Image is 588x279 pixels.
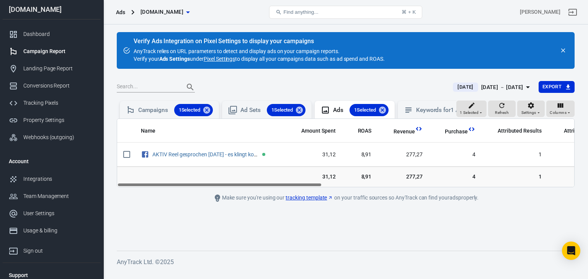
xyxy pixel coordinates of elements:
div: Team Management [23,192,95,200]
div: Campaigns [138,104,213,116]
span: AKTIV Reel gesprochen 23.07.25 - es klingt komisch.. [152,151,261,157]
span: The estimated total amount of money you've spent on your campaign, ad set or ad during its schedule. [301,126,336,135]
a: Sign out [563,3,582,21]
div: Make sure you're using our on your traffic sources so AnyTrack can find your ads properly. [173,193,518,203]
a: Tracking Pixels [3,94,101,112]
a: Team Management [3,188,101,205]
div: Ads [333,104,388,116]
span: 31,12 [291,151,336,159]
span: Settings [521,109,536,116]
div: 1Selected [350,104,389,116]
a: Integrations [3,170,101,188]
button: Settings [517,101,545,117]
span: [DATE] [454,83,476,91]
div: Open Intercom Messenger [562,242,580,260]
span: The total conversions attributed according to your ad network (Facebook, Google, etc.) [488,126,542,135]
div: Usage & billing [23,227,95,235]
span: 4 [435,151,475,159]
span: The estimated total amount of money you've spent on your campaign, ad set or ad during its schedule. [291,126,336,135]
span: 277,27 [384,151,423,159]
span: 277,27 [384,173,423,181]
button: 1 Selected [456,101,487,117]
span: Purchase [445,128,468,136]
span: The total return on ad spend [348,126,372,135]
button: close [558,45,568,56]
a: Landing Page Report [3,60,101,77]
span: Amount Spent [301,127,336,135]
div: Property Settings [23,116,95,124]
div: Sign out [23,247,95,255]
button: Search [181,78,199,96]
strong: Ads Settings [159,56,190,62]
span: Total revenue calculated by AnyTrack. [384,127,415,136]
a: Usage & billing [3,222,101,239]
div: Dashboard [23,30,95,38]
span: The total conversions attributed according to your ad network (Facebook, Google, etc.) [498,126,542,135]
div: Campaign Report [23,47,95,55]
div: AnyTrack relies on URL parameters to detect and display ads on your campaign reports. Verify your... [134,38,385,63]
span: Active [262,153,265,156]
span: The total return on ad spend [358,126,372,135]
span: 8,91 [348,151,372,159]
button: Refresh [488,101,516,117]
div: Tracking Pixels [23,99,95,107]
button: [DATE][DATE] － [DATE] [447,81,538,94]
a: Pixel Settings [204,55,235,63]
span: Name [141,127,155,135]
a: tracking template [286,194,333,202]
span: olgawebersocial.de [140,7,183,17]
span: ROAS [358,127,372,135]
a: User Settings [3,205,101,222]
div: Ads [116,8,125,16]
span: 1 Selected [350,106,381,114]
span: Purchase [435,128,468,136]
span: Columns [550,109,567,116]
div: Ad Sets [240,104,305,116]
a: Property Settings [3,112,101,129]
svg: Facebook Ads [141,150,149,159]
div: ⌘ + K [402,9,416,15]
div: Landing Page Report [23,65,95,73]
button: Export [539,81,575,93]
span: Revenue [394,128,415,136]
span: 1 [488,151,542,159]
span: Total revenue calculated by AnyTrack. [394,127,415,136]
div: 1Selected [174,104,213,116]
span: Name [141,127,165,135]
a: AKTIV Reel gesprochen [DATE] - es klingt komisch.. [152,151,271,157]
div: Verify Ads Integration on Pixel Settings to display your campaigns [134,37,385,45]
a: Dashboard [3,26,101,43]
a: Sign out [3,239,101,260]
input: Search... [117,82,178,92]
button: Find anything...⌘ + K [269,6,422,19]
div: scrollable content [117,119,574,187]
div: User Settings [23,209,95,217]
div: Keywords for 1 Ad [416,106,463,114]
svg: This column is calculated from AnyTrack real-time data [415,125,423,133]
button: Columns [546,101,575,117]
span: 8,91 [348,173,372,181]
span: 1 Selected [460,109,479,116]
span: Refresh [495,109,509,116]
svg: This column is calculated from AnyTrack real-time data [468,125,475,133]
span: 4 [435,173,475,181]
div: 1Selected [267,104,306,116]
h6: AnyTrack Ltd. © 2025 [117,257,575,267]
div: Webhooks (outgoing) [23,133,95,141]
span: Find anything... [283,9,318,15]
a: Webhooks (outgoing) [3,129,101,146]
div: [DATE] － [DATE] [481,83,523,92]
span: Attributed Results [498,127,542,135]
span: 1 Selected [267,106,298,114]
a: Conversions Report [3,77,101,94]
a: Campaign Report [3,43,101,60]
span: 31,12 [291,173,336,181]
span: 1 [488,173,542,181]
div: Conversions Report [23,82,95,90]
button: [DOMAIN_NAME] [137,5,193,19]
div: Integrations [23,175,95,183]
span: 1 Selected [174,106,205,114]
div: Account id: 4GGnmKtI [520,8,560,16]
div: [DOMAIN_NAME] [3,6,101,13]
li: Account [3,152,101,170]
